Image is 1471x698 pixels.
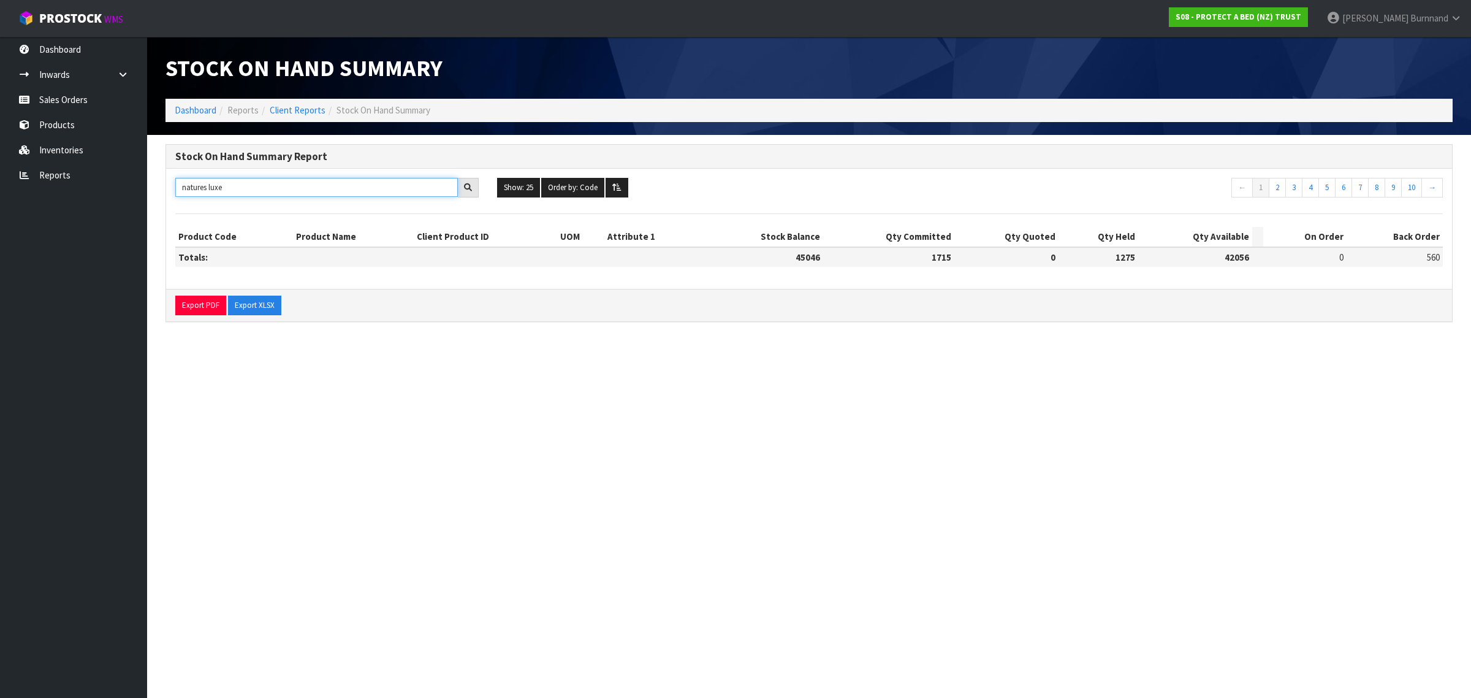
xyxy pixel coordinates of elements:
span: Stock On Hand Summary [165,53,443,82]
th: Stock Balance [703,227,823,247]
th: Qty Held [1059,227,1138,247]
a: 5 [1318,178,1336,198]
span: Burnnand [1410,12,1448,24]
a: 7 [1351,178,1369,198]
a: → [1421,178,1443,198]
th: UOM [557,227,604,247]
a: Dashboard [175,104,216,116]
a: ← [1231,178,1253,198]
a: 6 [1335,178,1352,198]
strong: S08 - PROTECT A BED (NZ) TRUST [1176,12,1301,22]
a: 2 [1269,178,1286,198]
a: 3 [1285,178,1302,198]
a: 1 [1252,178,1269,198]
th: Back Order [1347,227,1443,247]
button: Show: 25 [497,178,540,198]
button: Order by: Code [541,178,604,198]
a: 4 [1302,178,1319,198]
th: Product Name [293,227,414,247]
strong: 45046 [796,251,820,263]
button: Export XLSX [228,296,281,315]
small: WMS [104,13,123,25]
strong: 42056 [1225,251,1249,263]
a: 8 [1368,178,1385,198]
span: ProStock [39,10,102,26]
strong: 0 [1051,251,1055,263]
span: 560 [1427,251,1440,263]
th: Attribute 1 [604,227,703,247]
th: On Order [1263,227,1346,247]
span: 0 [1339,251,1344,263]
strong: Totals: [178,251,208,263]
input: Search [175,178,458,197]
strong: 1715 [932,251,951,263]
th: Qty Quoted [954,227,1059,247]
a: 9 [1385,178,1402,198]
th: Product Code [175,227,293,247]
span: Reports [227,104,259,116]
a: 10 [1401,178,1422,198]
span: Stock On Hand Summary [336,104,430,116]
nav: Page navigation [1140,178,1443,201]
button: Export PDF [175,296,226,315]
th: Qty Committed [823,227,954,247]
th: Client Product ID [414,227,557,247]
th: Qty Available [1138,227,1253,247]
img: cube-alt.png [18,10,34,26]
span: [PERSON_NAME] [1342,12,1408,24]
h3: Stock On Hand Summary Report [175,151,1443,163]
a: Client Reports [270,104,325,116]
strong: 1275 [1116,251,1135,263]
